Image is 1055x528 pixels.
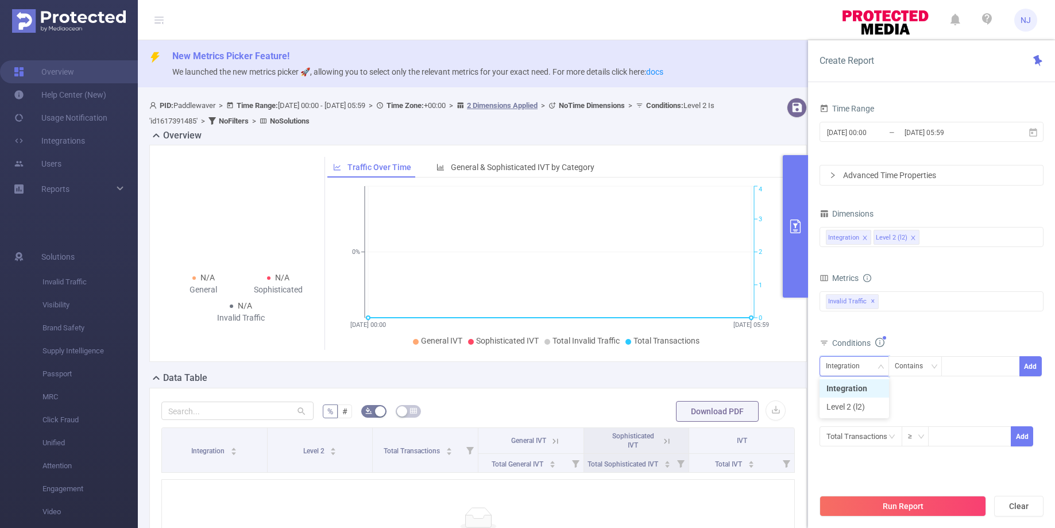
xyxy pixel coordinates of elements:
i: icon: caret-up [446,446,453,449]
tspan: 3 [759,215,762,223]
li: Integration [826,230,871,245]
i: icon: table [410,407,417,414]
input: End date [903,125,996,140]
button: Add [1019,356,1042,376]
span: Traffic Over Time [347,163,411,172]
i: icon: right [829,172,836,179]
span: IVT [737,437,747,445]
span: > [446,101,457,110]
i: icon: caret-down [330,450,337,454]
i: icon: caret-down [446,450,453,454]
span: > [625,101,636,110]
span: > [538,101,548,110]
div: Sort [230,446,237,453]
span: Total General IVT [492,460,545,468]
span: General IVT [421,336,462,345]
tspan: [DATE] 05:59 [733,321,769,329]
button: Add [1011,426,1033,446]
span: ✕ [871,295,875,309]
img: Protected Media [12,9,126,33]
span: Level 2 [303,447,326,455]
div: Integration [826,357,868,376]
div: ≥ [908,427,920,446]
tspan: [DATE] 00:00 [350,321,386,329]
li: Integration [820,379,889,398]
div: Sort [330,446,337,453]
span: # [342,407,347,416]
a: Reports [41,178,69,201]
span: Conditions [832,338,884,348]
b: Time Zone: [387,101,424,110]
div: Contains [895,357,931,376]
i: Filter menu [778,454,794,472]
i: icon: down [931,363,938,371]
span: Total Sophisticated IVT [588,460,660,468]
span: Invalid Traffic [826,294,879,309]
span: Total Transactions [633,336,700,345]
i: icon: close [862,235,868,242]
div: Sort [549,459,556,466]
span: Video [42,500,138,523]
span: New Metrics Picker Feature! [172,51,289,61]
span: MRC [42,386,138,408]
div: Sort [446,446,453,453]
i: icon: caret-down [549,463,555,467]
span: Unified [42,431,138,454]
b: No Time Dimensions [559,101,625,110]
i: icon: close [910,235,916,242]
tspan: 0% [352,249,360,256]
span: We launched the new metrics picker 🚀, allowing you to select only the relevant metrics for your e... [172,67,663,76]
span: Reports [41,184,69,194]
i: icon: caret-up [549,459,555,463]
div: icon: rightAdvanced Time Properties [820,165,1043,185]
b: Time Range: [237,101,278,110]
li: Level 2 (l2) [874,230,919,245]
div: Integration [828,230,859,245]
li: Level 2 (l2) [820,398,889,416]
span: Paddlewaver [DATE] 00:00 - [DATE] 05:59 +00:00 [149,101,714,125]
span: Integration [191,447,226,455]
h2: Data Table [163,371,207,385]
b: No Filters [219,117,249,125]
div: Sophisticated [241,284,315,296]
i: icon: info-circle [875,338,884,347]
b: Conditions : [646,101,683,110]
h2: Overview [163,129,202,142]
a: Users [14,152,61,175]
span: N/A [200,273,215,282]
tspan: 4 [759,186,762,194]
i: icon: caret-up [231,446,237,449]
button: Download PDF [676,401,759,422]
span: Invalid Traffic [42,271,138,294]
div: Level 2 (l2) [876,230,907,245]
span: General & Sophisticated IVT by Category [451,163,594,172]
tspan: 0 [759,314,762,322]
i: icon: line-chart [333,163,341,171]
span: Engagement [42,477,138,500]
span: % [327,407,333,416]
span: > [365,101,376,110]
u: 2 Dimensions Applied [467,101,538,110]
i: icon: caret-up [748,459,754,463]
span: > [249,117,260,125]
i: icon: caret-up [330,446,337,449]
a: Overview [14,60,74,83]
span: > [215,101,226,110]
span: Total Invalid Traffic [552,336,620,345]
div: Invalid Traffic [203,312,278,324]
span: NJ [1021,9,1031,32]
span: Sophisticated IVT [476,336,539,345]
span: N/A [238,301,252,310]
b: No Solutions [270,117,310,125]
i: icon: bg-colors [365,407,372,414]
i: Filter menu [673,454,689,472]
span: Visibility [42,294,138,317]
input: Search... [161,402,314,420]
span: Metrics [820,273,859,283]
i: icon: info-circle [863,274,871,282]
i: icon: caret-down [664,463,670,467]
i: icon: caret-down [231,450,237,454]
span: Dimensions [820,209,874,218]
span: Supply Intelligence [42,340,138,363]
i: icon: caret-down [748,463,754,467]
